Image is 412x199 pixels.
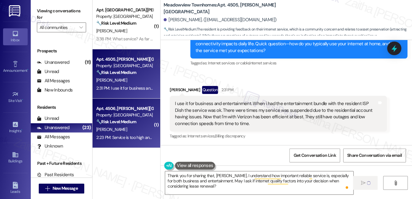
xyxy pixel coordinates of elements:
[3,119,28,136] a: Insights •
[170,132,387,140] div: Tagged as:
[96,112,153,118] div: Property: [GEOGRAPHIC_DATA]
[37,115,59,122] div: Unread
[37,68,59,75] div: Unread
[53,185,78,192] span: New Message
[249,60,276,66] span: Internet services
[37,6,86,22] label: Viewing conversations for
[220,87,233,93] div: 2:31 PM
[37,134,70,140] div: All Messages
[39,184,84,193] button: New Message
[361,181,366,185] i: 
[22,98,23,102] span: •
[31,160,92,167] div: Past + Future Residents
[96,28,127,34] span: [PERSON_NAME]
[96,7,153,13] div: Apt. [GEOGRAPHIC_DATA][PERSON_NAME]
[31,48,92,54] div: Prospects
[343,148,406,162] button: Share Conversation via email
[215,133,245,139] span: Billing discrepancy
[96,155,153,161] div: Apt. 4425, [PERSON_NAME][GEOGRAPHIC_DATA]
[96,36,236,42] div: 3:38 PM: What service? As far as I know they don't offer that amenity anymore
[202,86,218,94] div: Question
[3,149,28,166] a: Buildings
[37,172,74,178] div: Past Residents
[164,2,287,15] b: Meadowview Townhomes: Apt. 4505, [PERSON_NAME][GEOGRAPHIC_DATA]
[96,77,127,83] span: [PERSON_NAME]
[40,22,76,32] input: All communities
[164,27,196,32] strong: 🔧 Risk Level: Medium
[37,143,63,149] div: Unknown
[37,59,69,66] div: Unanswered
[175,100,377,127] div: I use it for business and entertainment. When i had the entertainment bundle with the resident IS...
[37,124,69,131] div: Unanswered
[79,25,83,30] i: 
[45,186,50,191] i: 
[3,28,28,45] a: Inbox
[96,127,127,132] span: [PERSON_NAME]
[83,58,92,67] div: (11)
[393,181,398,185] i: 
[165,171,353,194] textarea: To enrich screen reader interactions, please activate Accessibility in Grammarly extension settings
[293,152,336,159] span: Get Conversation Link
[96,70,136,75] strong: 🔧 Risk Level: Medium
[96,13,153,20] div: Property: [GEOGRAPHIC_DATA]
[3,180,28,197] a: Leads
[21,128,22,132] span: •
[196,34,398,54] div: Hi [PERSON_NAME], I'm working with Meadowview Townhomes on a survey to understand how internet co...
[27,67,28,72] span: •
[96,119,136,124] strong: 🔧 Risk Level: Medium
[208,60,249,66] span: Internet services or cable ,
[37,78,70,84] div: All Messages
[9,5,22,17] img: ResiDesk Logo
[164,17,277,23] div: [PERSON_NAME]. ([EMAIL_ADDRESS][DOMAIN_NAME])
[164,26,412,39] span: : The resident is providing feedback on their internet service, which is a community concern and ...
[289,148,340,162] button: Get Conversation Link
[81,123,92,132] div: (23)
[96,20,136,26] strong: 🔧 Risk Level: Medium
[96,105,153,112] div: Apt. 4506, [PERSON_NAME][GEOGRAPHIC_DATA] Apartments
[31,104,92,111] div: Residents
[96,56,153,63] div: Apt. 4505, [PERSON_NAME][GEOGRAPHIC_DATA]
[96,63,153,69] div: Property: [GEOGRAPHIC_DATA]
[188,133,215,139] span: Internet services ,
[3,89,28,106] a: Site Visit •
[190,59,407,67] div: Tagged as:
[347,152,402,159] span: Share Conversation via email
[37,87,73,93] div: New Inbounds
[170,86,387,96] div: [PERSON_NAME]
[96,135,322,140] div: 2:23 PM: Service is too high and it goes out a lot but when it's working correct we use it to wat...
